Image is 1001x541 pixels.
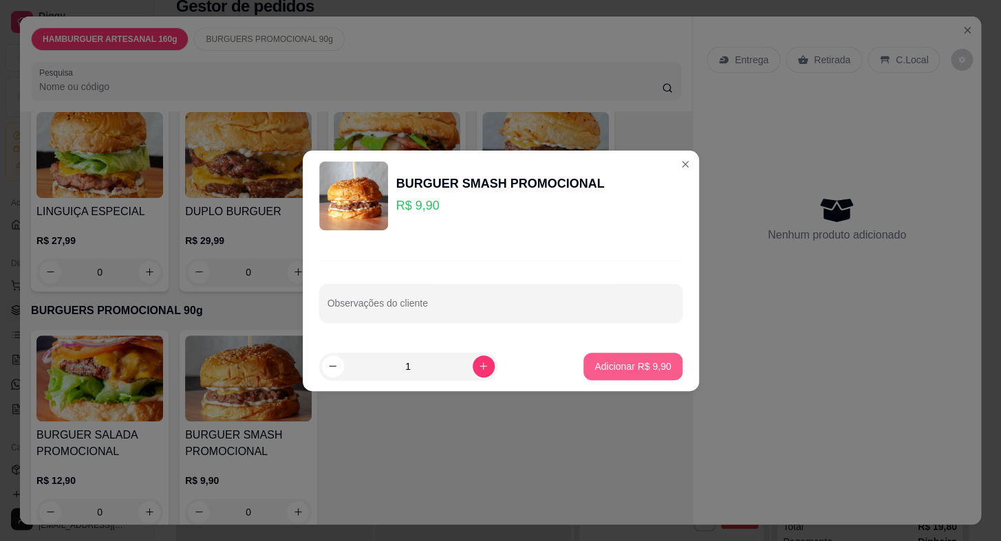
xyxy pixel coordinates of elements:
[594,360,671,373] p: Adicionar R$ 9,90
[319,162,388,230] img: product-image
[322,355,344,377] button: decrease-product-quantity
[473,355,495,377] button: increase-product-quantity
[396,174,605,193] div: BURGUER SMASH PROMOCIONAL
[583,353,682,380] button: Adicionar R$ 9,90
[327,302,674,316] input: Observações do cliente
[674,153,696,175] button: Close
[396,196,605,215] p: R$ 9,90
